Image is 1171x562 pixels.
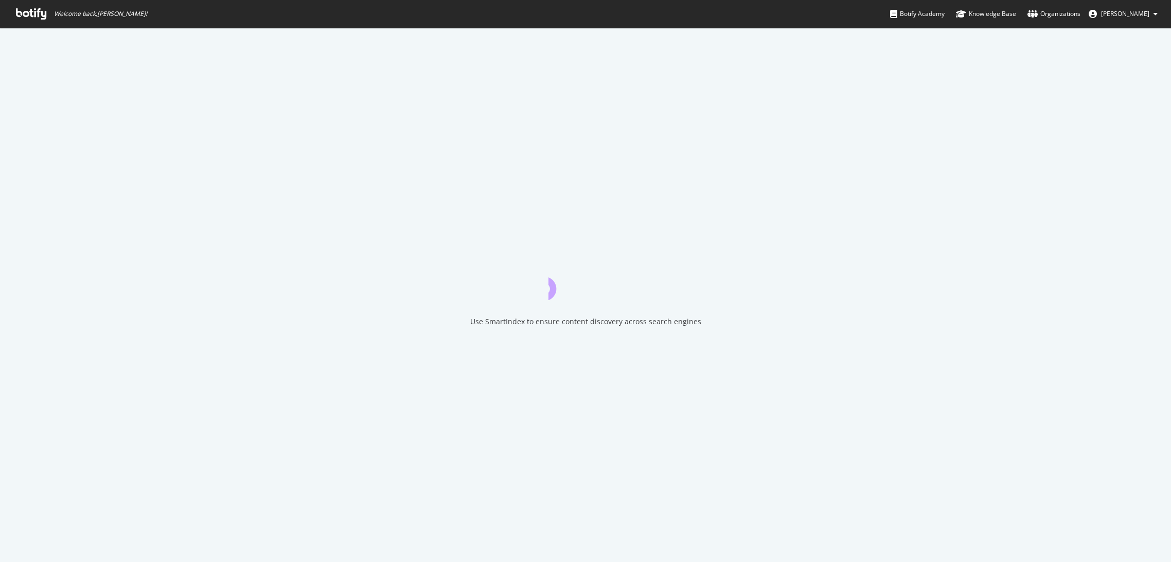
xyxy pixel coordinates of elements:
div: Use SmartIndex to ensure content discovery across search engines [470,317,701,327]
span: Robin Baron [1101,9,1149,18]
div: Knowledge Base [956,9,1016,19]
span: Welcome back, [PERSON_NAME] ! [54,10,147,18]
div: Organizations [1027,9,1080,19]
button: [PERSON_NAME] [1080,6,1166,22]
div: Botify Academy [890,9,945,19]
div: animation [548,263,623,300]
